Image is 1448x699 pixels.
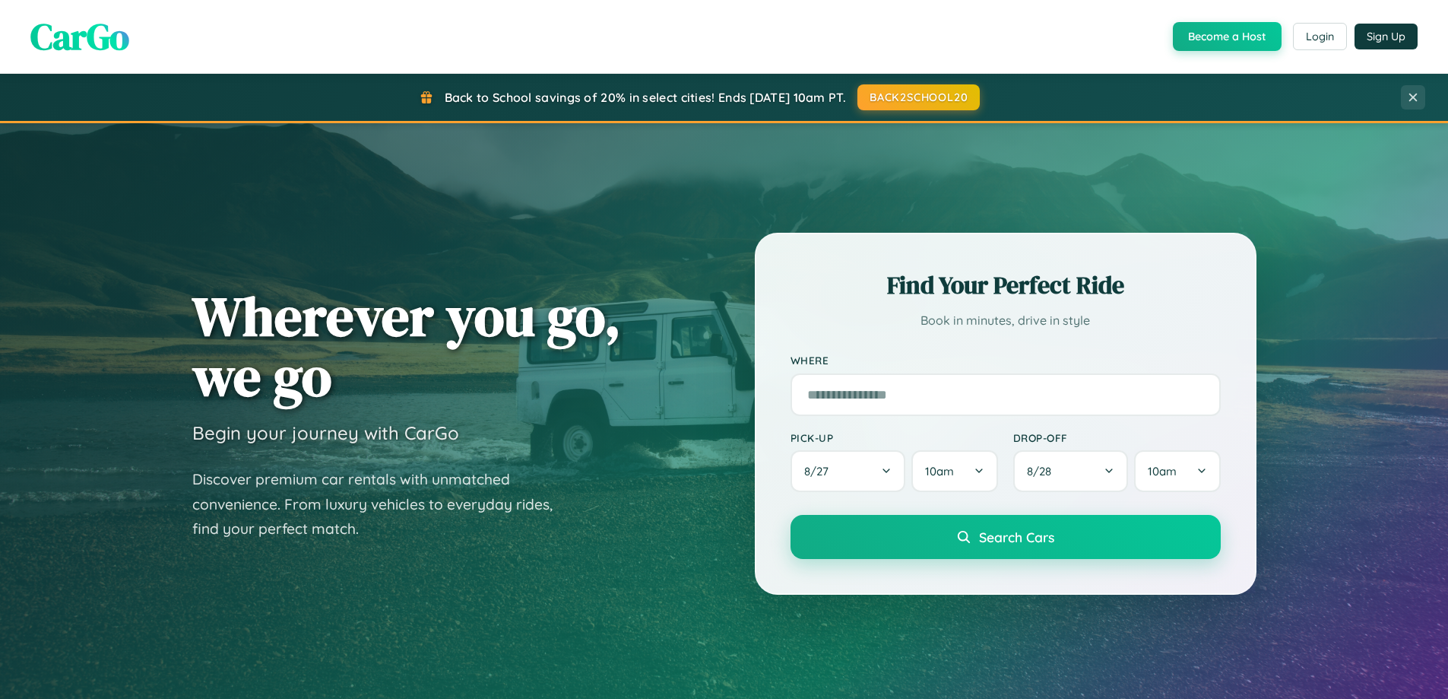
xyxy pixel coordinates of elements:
span: Back to School savings of 20% in select cities! Ends [DATE] 10am PT. [445,90,846,105]
button: Search Cars [791,515,1221,559]
p: Discover premium car rentals with unmatched convenience. From luxury vehicles to everyday rides, ... [192,467,572,542]
button: Login [1293,23,1347,50]
button: 8/27 [791,450,906,492]
span: 8 / 27 [804,464,836,478]
button: Become a Host [1173,22,1282,51]
span: 10am [1148,464,1177,478]
span: Search Cars [979,529,1054,545]
button: BACK2SCHOOL20 [857,84,980,110]
label: Where [791,354,1221,367]
h3: Begin your journey with CarGo [192,421,459,444]
h1: Wherever you go, we go [192,286,621,406]
button: 10am [911,450,997,492]
label: Pick-up [791,431,998,444]
label: Drop-off [1013,431,1221,444]
h2: Find Your Perfect Ride [791,268,1221,302]
button: 10am [1134,450,1220,492]
span: 10am [925,464,954,478]
span: CarGo [30,11,129,62]
span: 8 / 28 [1027,464,1059,478]
p: Book in minutes, drive in style [791,310,1221,332]
button: Sign Up [1355,24,1418,49]
button: 8/28 [1013,450,1129,492]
